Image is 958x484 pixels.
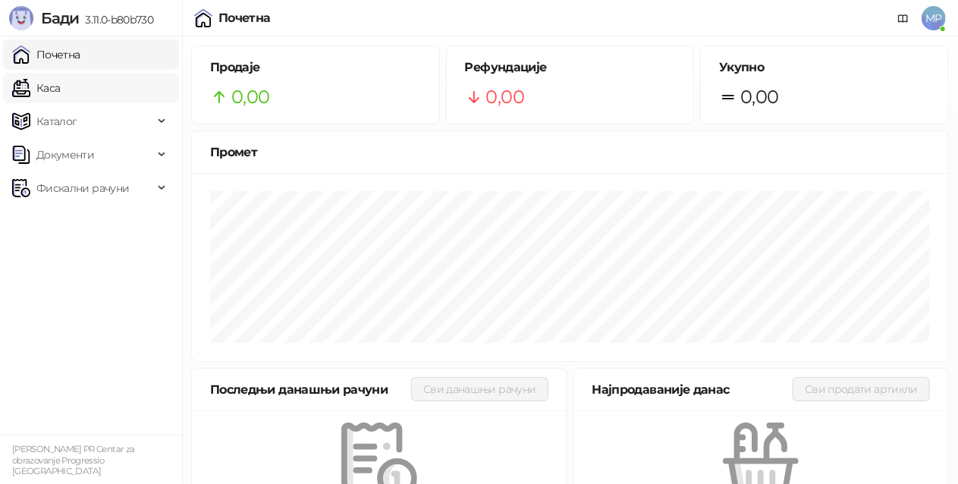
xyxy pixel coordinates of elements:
h5: Рефундације [465,58,676,77]
small: [PERSON_NAME] PR Centar za obrazovanje Progressio [GEOGRAPHIC_DATA] [12,444,134,476]
span: 0,00 [231,83,269,112]
span: 0,00 [486,83,524,112]
button: Сви продати артикли [793,377,930,401]
span: 3.11.0-b80b730 [79,13,153,27]
span: 0,00 [740,83,778,112]
img: Logo [9,6,33,30]
div: Последњи данашњи рачуни [210,380,411,399]
span: Фискални рачуни [36,173,129,203]
a: Каса [12,73,60,103]
div: Почетна [218,12,271,24]
h5: Продаје [210,58,421,77]
span: Документи [36,140,94,170]
div: Промет [210,143,930,162]
button: Сви данашњи рачуни [411,377,548,401]
a: Документација [891,6,916,30]
h5: Укупно [719,58,930,77]
span: Каталог [36,106,77,137]
div: Најпродаваније данас [592,380,793,399]
span: MP [922,6,946,30]
a: Почетна [12,39,80,70]
span: Бади [41,9,79,27]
